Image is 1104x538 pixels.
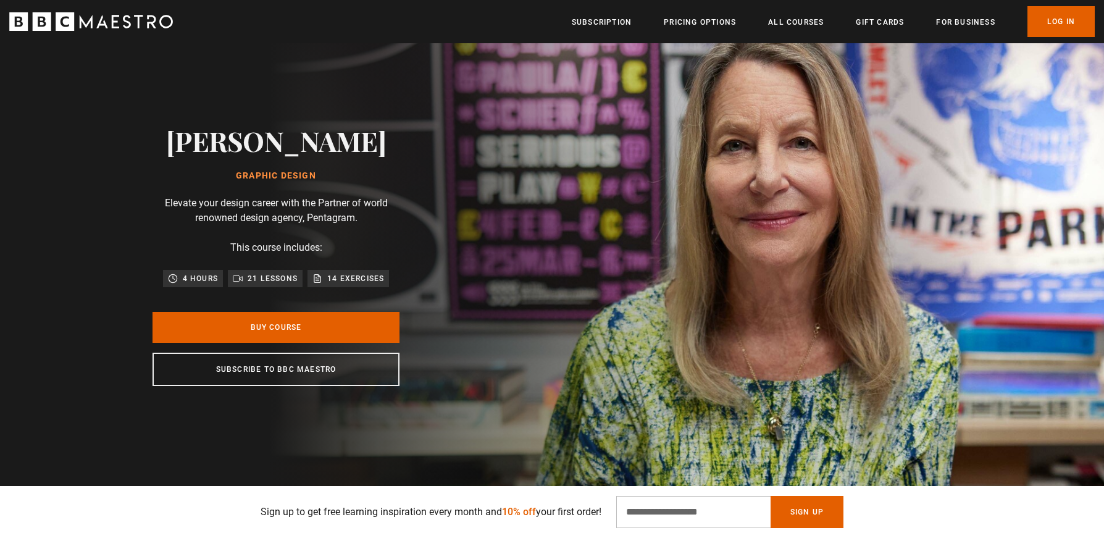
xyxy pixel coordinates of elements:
[248,272,298,285] p: 21 lessons
[166,171,387,181] h1: Graphic Design
[572,6,1095,37] nav: Primary
[153,353,399,386] a: Subscribe to BBC Maestro
[502,506,536,518] span: 10% off
[153,312,399,343] a: Buy Course
[771,496,843,528] button: Sign Up
[856,16,904,28] a: Gift Cards
[936,16,995,28] a: For business
[153,196,399,225] p: Elevate your design career with the Partner of world renowned design agency, Pentagram.
[327,272,384,285] p: 14 exercises
[9,12,173,31] svg: BBC Maestro
[166,125,387,156] h2: [PERSON_NAME]
[768,16,824,28] a: All Courses
[261,505,601,519] p: Sign up to get free learning inspiration every month and your first order!
[230,240,322,255] p: This course includes:
[664,16,736,28] a: Pricing Options
[572,16,632,28] a: Subscription
[183,272,218,285] p: 4 hours
[1027,6,1095,37] a: Log In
